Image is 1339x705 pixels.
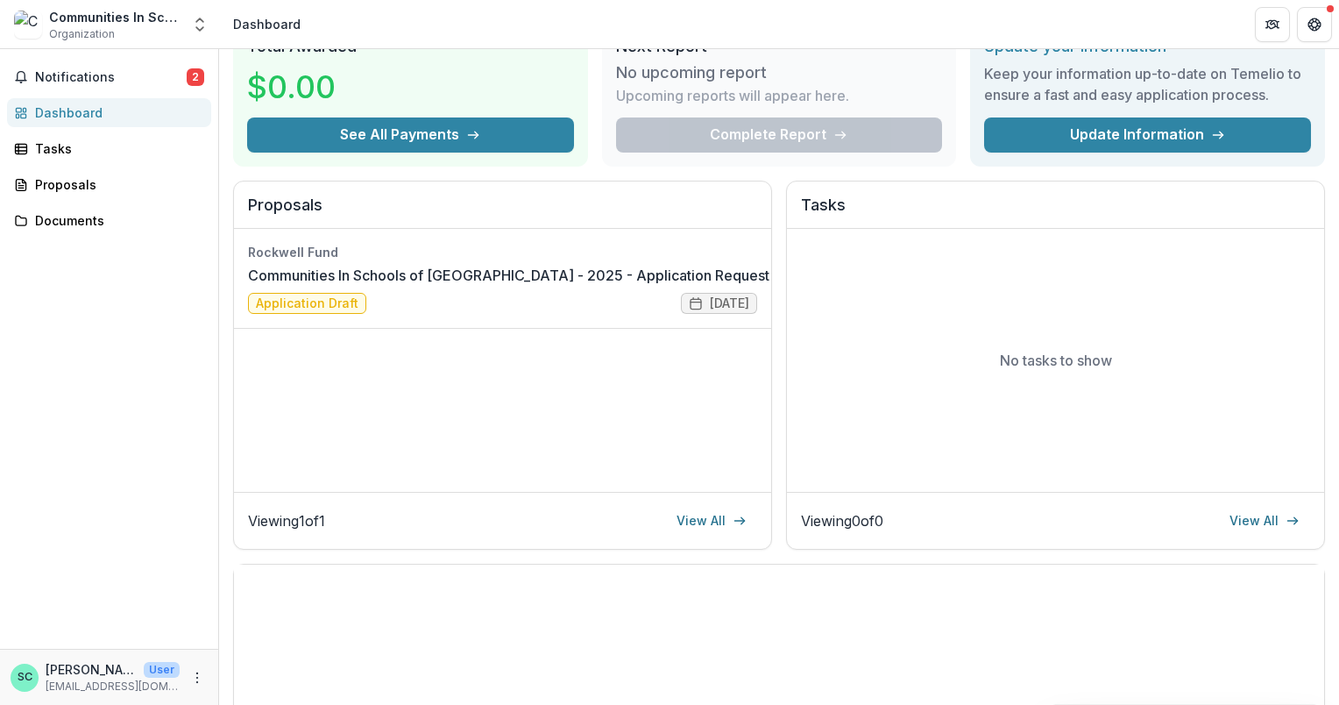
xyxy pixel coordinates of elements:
a: Dashboard [7,98,211,127]
p: Viewing 1 of 1 [248,510,325,531]
div: Tasks [35,139,197,158]
a: Documents [7,206,211,235]
a: View All [666,507,757,535]
button: Get Help [1297,7,1332,42]
a: Proposals [7,170,211,199]
h3: Keep your information up-to-date on Temelio to ensure a fast and easy application process. [984,63,1311,105]
div: Documents [35,211,197,230]
button: See All Payments [247,117,574,153]
p: Viewing 0 of 0 [801,510,883,531]
h3: No upcoming report [616,63,767,82]
button: Notifications2 [7,63,211,91]
div: Dashboard [35,103,197,122]
button: More [187,667,208,688]
a: Tasks [7,134,211,163]
div: Dashboard [233,15,301,33]
nav: breadcrumb [226,11,308,37]
h3: $0.00 [247,63,379,110]
a: Communities In Schools of [GEOGRAPHIC_DATA] - 2025 - Application Request Form - Education [248,265,885,286]
a: Update Information [984,117,1311,153]
p: Upcoming reports will appear here. [616,85,849,106]
span: Organization [49,26,115,42]
h2: Proposals [248,196,757,229]
button: Open entity switcher [188,7,212,42]
h2: Tasks [801,196,1310,229]
span: Notifications [35,70,187,85]
p: No tasks to show [1000,350,1112,371]
img: Communities In Schools of Houston [14,11,42,39]
a: View All [1219,507,1310,535]
button: Partners [1255,7,1290,42]
div: Communities In Schools of [GEOGRAPHIC_DATA] [49,8,181,26]
span: 2 [187,68,204,86]
p: User [144,662,180,678]
div: Proposals [35,175,197,194]
div: Sarah Conlon [18,672,32,683]
p: [PERSON_NAME] [46,660,137,679]
p: [EMAIL_ADDRESS][DOMAIN_NAME] [46,679,180,694]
